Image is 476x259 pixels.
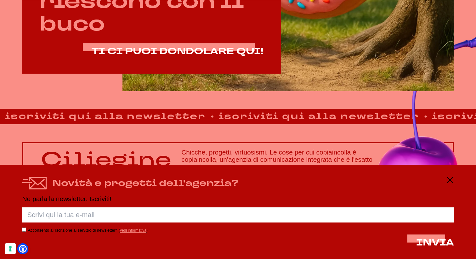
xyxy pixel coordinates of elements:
button: Le tue preferenze relative al consenso per le tecnologie di tracciamento [5,243,16,254]
label: Acconsento all’iscrizione al servizio di newsletter* [28,228,117,233]
a: Open Accessibility Menu [19,245,27,253]
span: ( ) [119,228,148,233]
h3: Chicche, progetti, virtuosismi. Le cose per cui copiaincolla è copiaincolla, un'agenzia di comuni... [181,149,435,170]
a: vedi informativa [120,228,146,233]
p: Ne parla la newsletter. Iscriviti! [22,195,454,202]
span: INVIA [416,236,454,249]
h4: Novità e progetti dell'agenzia? [52,176,238,190]
a: TI CI PUOI DONDOLARE QUI! [92,46,263,56]
button: INVIA [416,238,454,248]
span: TI CI PUOI DONDOLARE QUI! [92,45,263,57]
p: Ciliegine [41,148,171,171]
strong: iscriviti qui alla newsletter [62,110,273,124]
input: Scrivi qui la tua e-mail [22,207,454,222]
